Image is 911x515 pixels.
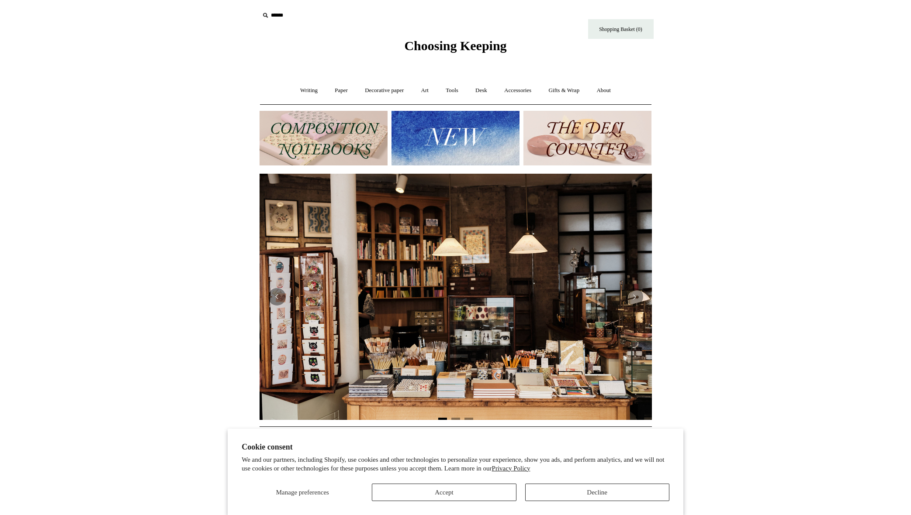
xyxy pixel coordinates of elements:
[438,418,447,420] button: Page 1
[540,79,587,102] a: Gifts & Wrap
[404,45,506,51] a: Choosing Keeping
[242,484,363,501] button: Manage preferences
[260,111,388,165] img: 202302 Composition ledgers.jpg__PID:69722ee6-fa44-49dd-a067-31375e5d54ec
[468,79,495,102] a: Desk
[523,111,651,165] img: The Deli Counter
[492,465,530,472] a: Privacy Policy
[242,456,669,473] p: We and our partners, including Shopify, use cookies and other technologies to personalize your ex...
[391,111,520,165] img: New.jpg__PID:f73bdf93-380a-4a35-bcfe-7823039498e1
[357,79,412,102] a: Decorative paper
[260,174,652,420] img: 20250131 INSIDE OF THE SHOP.jpg__PID:b9484a69-a10a-4bde-9e8d-1408d3d5e6ad
[438,79,466,102] a: Tools
[525,484,669,501] button: Decline
[268,288,286,306] button: Previous
[588,19,654,39] a: Shopping Basket (0)
[327,79,356,102] a: Paper
[418,427,493,434] span: GENERAL INFORMATION
[292,79,326,102] a: Writing
[451,418,460,420] button: Page 2
[626,288,643,306] button: Next
[496,79,539,102] a: Accessories
[404,38,506,53] span: Choosing Keeping
[242,443,669,452] h2: Cookie consent
[464,418,473,420] button: Page 3
[276,489,329,496] span: Manage preferences
[413,79,436,102] a: Art
[589,79,619,102] a: About
[372,484,516,501] button: Accept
